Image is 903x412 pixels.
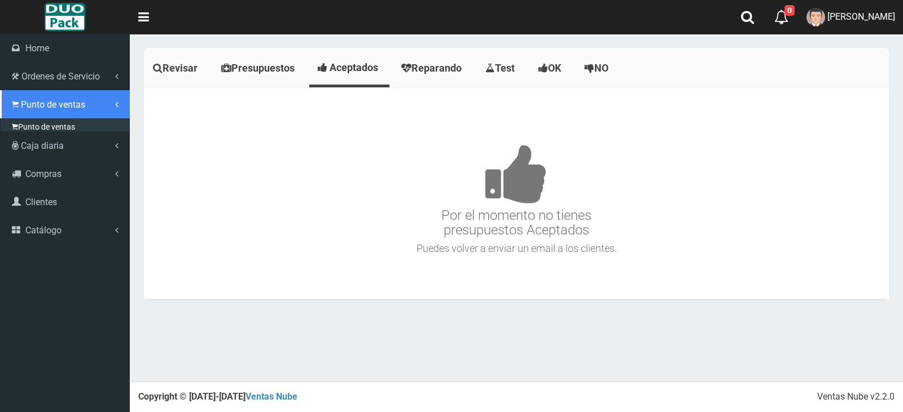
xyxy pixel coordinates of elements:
span: Catálogo [25,225,62,236]
img: Logo grande [45,3,85,31]
span: Test [495,62,515,74]
a: Punto de ventas [3,118,129,135]
strong: Copyright © [DATE]-[DATE] [138,391,297,402]
img: User Image [806,8,825,26]
a: OK [529,51,573,86]
span: Presupuestos [231,62,295,74]
a: Presupuestos [212,51,306,86]
span: Clientes [25,197,57,207]
h4: Puedes volver a enviar un email a los clientes. [147,243,886,254]
span: Home [25,43,49,54]
a: Aceptados [309,51,389,85]
span: Revisar [163,62,198,74]
a: Reparando [392,51,474,86]
span: Aceptados [330,61,378,73]
span: NO [594,62,608,74]
span: Compras [25,169,62,179]
div: Ventas Nube v2.2.0 [817,391,895,404]
h3: Por el momento no tienes presupuestos Aceptados [147,110,886,238]
span: Reparando [411,62,462,74]
span: [PERSON_NAME] [827,11,895,22]
a: NO [576,51,620,86]
span: OK [548,62,561,74]
a: Ventas Nube [246,391,297,402]
a: Revisar [144,51,209,86]
span: Caja diaria [21,140,64,151]
span: 0 [784,5,795,16]
span: Punto de ventas [21,99,85,110]
a: Test [476,51,527,86]
span: Ordenes de Servicio [21,71,100,82]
